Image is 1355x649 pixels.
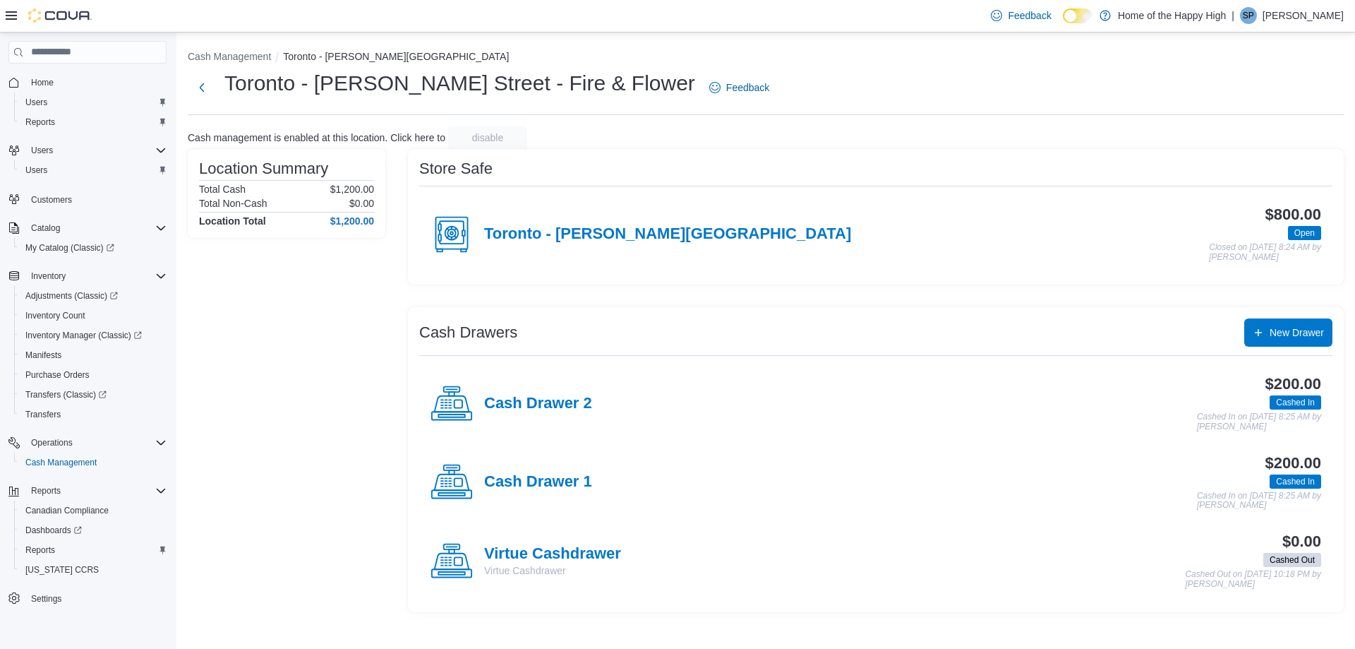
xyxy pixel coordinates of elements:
[14,306,172,326] button: Inventory Count
[1231,7,1234,24] p: |
[14,238,172,258] a: My Catalog (Classic)
[20,307,167,324] span: Inventory Count
[25,190,167,208] span: Customers
[20,114,167,131] span: Reports
[20,454,167,471] span: Cash Management
[199,160,328,177] h3: Location Summary
[1270,554,1315,566] span: Cashed Out
[20,386,167,403] span: Transfers (Classic)
[14,112,172,132] button: Reports
[25,525,82,536] span: Dashboards
[25,590,167,607] span: Settings
[20,367,167,383] span: Purchase Orders
[188,132,445,143] p: Cash management is enabled at this location. Click here to
[484,545,621,564] h4: Virtue Cashdrawer
[1185,570,1321,589] p: Cashed Out on [DATE] 10:18 PM by [PERSON_NAME]
[25,389,107,400] span: Transfers (Classic)
[188,51,271,62] button: Cash Management
[25,434,167,451] span: Operations
[985,1,1056,30] a: Feedback
[31,593,61,605] span: Settings
[20,94,53,111] a: Users
[25,482,66,499] button: Reports
[704,73,775,102] a: Feedback
[31,194,72,206] span: Customers
[1270,326,1324,340] span: New Drawer
[1063,23,1064,24] span: Dark Mode
[14,345,172,365] button: Manifests
[20,561,167,578] span: Washington CCRS
[25,290,118,302] span: Adjustments (Classic)
[199,198,267,209] h6: Total Non-Cash
[20,287,124,304] a: Adjustments (Classic)
[20,162,167,179] span: Users
[188,49,1344,66] nav: An example of EuiBreadcrumbs
[199,215,266,227] h4: Location Total
[25,117,55,128] span: Reports
[14,540,172,560] button: Reports
[25,310,85,321] span: Inventory Count
[20,502,114,519] a: Canadian Compliance
[20,347,167,364] span: Manifests
[20,239,167,256] span: My Catalog (Classic)
[3,218,172,238] button: Catalog
[330,184,374,195] p: $1,200.00
[14,93,172,112] button: Users
[31,77,54,88] span: Home
[3,141,172,160] button: Users
[349,198,374,209] p: $0.00
[31,145,53,156] span: Users
[25,330,142,341] span: Inventory Manager (Classic)
[1282,533,1321,550] h3: $0.00
[25,165,47,176] span: Users
[1240,7,1257,24] div: Steven Pike
[283,51,509,62] button: Toronto - [PERSON_NAME][GEOGRAPHIC_DATA]
[25,220,66,237] button: Catalog
[25,220,167,237] span: Catalog
[25,544,55,556] span: Reports
[20,347,67,364] a: Manifests
[20,522,88,539] a: Dashboards
[31,437,73,448] span: Operations
[31,222,60,234] span: Catalog
[25,369,90,381] span: Purchase Orders
[20,162,53,179] a: Users
[1270,475,1321,489] span: Cashed In
[1276,475,1315,488] span: Cashed In
[20,406,66,423] a: Transfers
[199,184,246,195] h6: Total Cash
[25,142,59,159] button: Users
[20,522,167,539] span: Dashboards
[25,74,59,91] a: Home
[14,501,172,520] button: Canadian Compliance
[1008,8,1051,23] span: Feedback
[1288,226,1321,240] span: Open
[14,520,172,540] a: Dashboards
[20,367,95,383] a: Purchase Orders
[224,69,695,97] h1: Toronto - [PERSON_NAME] Street - Fire & Flower
[20,561,104,578] a: [US_STATE] CCRS
[484,395,592,413] h4: Cash Drawer 2
[1243,7,1254,24] span: SP
[20,327,167,344] span: Inventory Manager (Classic)
[20,114,61,131] a: Reports
[14,286,172,306] a: Adjustments (Classic)
[14,405,172,424] button: Transfers
[25,409,61,420] span: Transfers
[484,473,592,492] h4: Cash Drawer 1
[25,97,47,108] span: Users
[419,160,493,177] h3: Store Safe
[8,66,167,644] nav: Complex example
[14,560,172,580] button: [US_STATE] CCRS
[14,453,172,472] button: Cash Management
[1265,455,1321,472] h3: $200.00
[25,268,167,285] span: Inventory
[188,73,216,102] button: Next
[20,239,120,256] a: My Catalog (Classic)
[14,326,172,345] a: Inventory Manager (Classic)
[25,191,78,208] a: Customers
[3,481,172,501] button: Reports
[25,434,78,451] button: Operations
[1263,553,1321,567] span: Cashed Out
[3,433,172,453] button: Operations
